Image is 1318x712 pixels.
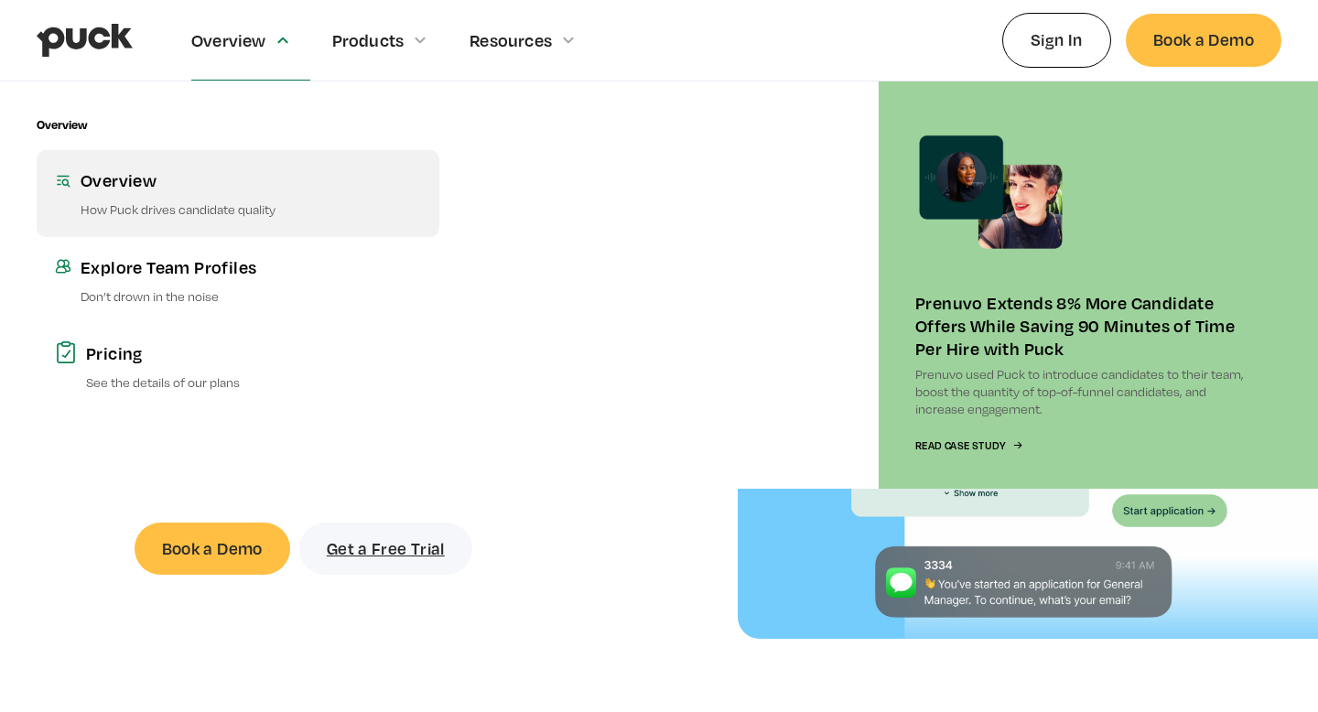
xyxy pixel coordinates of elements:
p: See the details of our plans [86,373,421,391]
div: Read Case Study [915,440,1005,452]
div: Resources [470,30,552,50]
p: Don’t drown in the noise [81,287,421,305]
p: Prenuvo used Puck to introduce candidates to their team, boost the quantity of top-of-funnel cand... [915,365,1245,418]
a: OverviewHow Puck drives candidate quality [37,150,439,236]
div: Pricing [86,341,421,364]
a: PricingSee the details of our plans [37,323,439,409]
div: Explore Team Profiles [81,255,421,278]
a: Sign In [1002,13,1111,67]
p: How Puck drives candidate quality [81,200,421,218]
div: Overview [37,118,87,132]
a: Explore Team ProfilesDon’t drown in the noise [37,237,439,323]
a: Prenuvo Extends 8% More Candidate Offers While Saving 90 Minutes of Time Per Hire with PuckPrenuv... [879,81,1281,489]
a: Book a Demo [1126,14,1281,66]
a: Book a Demo [135,523,290,575]
a: Get a Free Trial [299,523,472,575]
div: Overview [81,168,421,191]
div: Prenuvo Extends 8% More Candidate Offers While Saving 90 Minutes of Time Per Hire with Puck [915,291,1245,360]
div: Products [332,30,405,50]
div: Overview [191,30,266,50]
